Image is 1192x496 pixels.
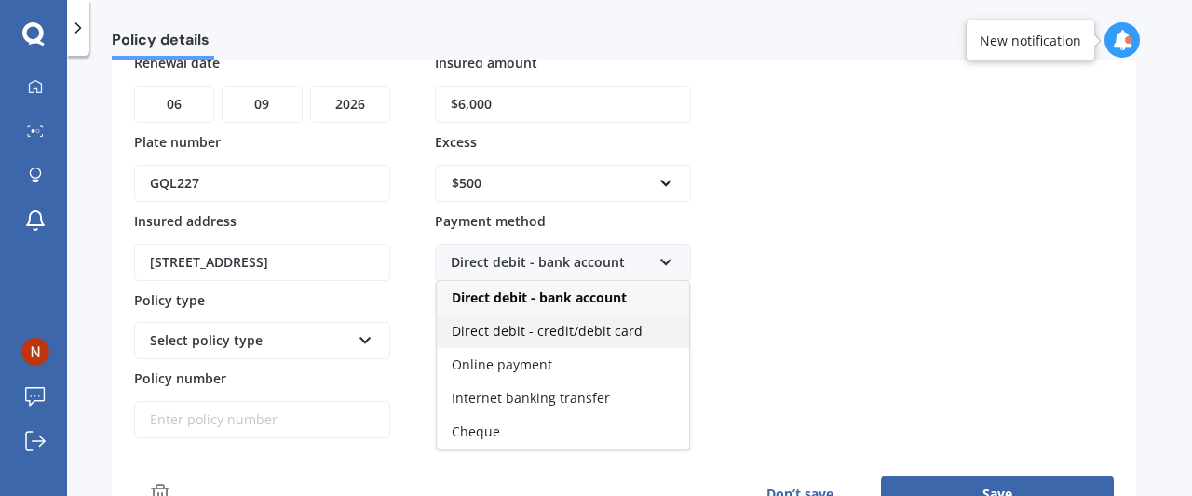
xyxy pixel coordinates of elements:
[134,290,205,308] span: Policy type
[980,31,1081,49] div: New notification
[134,133,221,151] span: Plate number
[134,244,390,281] input: Enter address
[21,338,49,366] img: ACg8ocIVQos4V2CxQxmKafQDe1vS7rCw8M7X5cmcsToYLS-T4bQbPw=s96-c
[435,86,691,123] input: Enter amount
[452,422,500,440] span: Cheque
[134,401,390,438] input: Enter policy number
[452,288,627,306] span: Direct debit - bank account
[451,252,651,273] div: Direct debit - bank account
[134,212,237,230] span: Insured address
[150,330,350,351] div: Select policy type
[112,31,214,56] span: Policy details
[435,133,477,151] span: Excess
[452,389,610,407] span: Internet banking transfer
[452,355,552,373] span: Online payment
[134,165,390,202] input: Enter plate number
[435,212,546,230] span: Payment method
[452,173,652,194] div: $500
[134,369,226,387] span: Policy number
[452,322,643,340] span: Direct debit - credit/debit card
